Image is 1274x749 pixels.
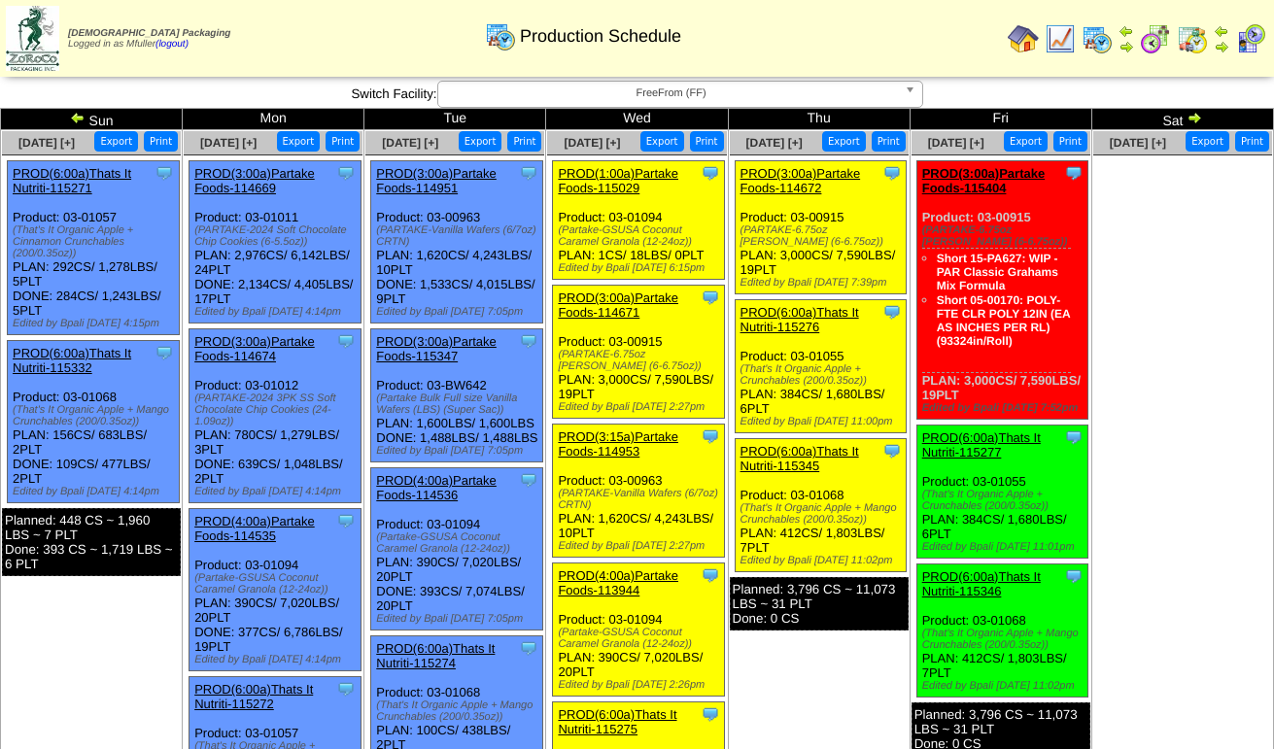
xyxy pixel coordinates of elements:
[200,136,257,150] span: [DATE] [+]
[459,131,502,152] button: Export
[18,136,75,150] a: [DATE] [+]
[558,540,724,552] div: Edited by Bpali [DATE] 2:27pm
[8,341,180,503] div: Product: 03-01068 PLAN: 156CS / 683LBS / 2PLT DONE: 109CS / 477LBS / 2PLT
[740,502,907,526] div: (That's It Organic Apple + Mango Crunchables (200/0.35oz))
[376,641,495,670] a: PROD(6:00a)Thats It Nutriti-115274
[558,707,676,736] a: PROD(6:00a)Thats It Nutriti-115275
[1064,566,1084,586] img: Tooltip
[735,439,907,572] div: Product: 03-01068 PLAN: 412CS / 1,803LBS / 7PLT
[194,514,315,543] a: PROD(4:00a)Partake Foods-114535
[546,109,728,130] td: Wed
[382,136,438,150] a: [DATE] [+]
[519,638,538,658] img: Tooltip
[376,392,542,416] div: (Partake Bulk Full size Vanilla Wafers (LBS) (Super Sac))
[735,300,907,433] div: Product: 03-01055 PLAN: 384CS / 1,680LBS / 6PLT
[1140,23,1171,54] img: calendarblend.gif
[376,334,497,363] a: PROD(3:00a)Partake Foods-115347
[1177,23,1208,54] img: calendarinout.gif
[553,563,725,697] div: Product: 03-01094 PLAN: 390CS / 7,020LBS / 20PLT
[558,349,724,372] div: (PARTAKE-6.75oz [PERSON_NAME] (6-6.75oz))
[690,131,724,152] button: Print
[194,224,361,248] div: (PARTAKE-2024 Soft Chocolate Chip Cookies (6-5.5oz))
[189,509,362,671] div: Product: 03-01094 PLAN: 390CS / 7,020LBS / 20PLT DONE: 377CS / 6,786LBS / 19PLT
[13,486,179,497] div: Edited by Bpali [DATE] 4:14pm
[735,161,907,294] div: Product: 03-00915 PLAN: 3,000CS / 7,590LBS / 19PLT
[371,329,543,462] div: Product: 03-BW642 PLAN: 1,600LBS / 1,600LBS DONE: 1,488LBS / 1,488LBS
[1119,23,1134,39] img: arrowleft.gif
[6,6,59,71] img: zoroco-logo-small.webp
[740,363,907,387] div: (That's It Organic Apple + Crunchables (200/0.35oz))
[336,331,356,351] img: Tooltip
[189,161,362,323] div: Product: 03-01011 PLAN: 2,976CS / 6,142LBS / 24PLT DONE: 2,134CS / 4,405LBS / 17PLT
[1082,23,1113,54] img: calendarprod.gif
[13,346,131,375] a: PROD(6:00a)Thats It Nutriti-115332
[376,166,497,195] a: PROD(3:00a)Partake Foods-114951
[872,131,906,152] button: Print
[507,131,541,152] button: Print
[740,166,861,195] a: PROD(3:00a)Partake Foods-114672
[922,628,1088,651] div: (That's It Organic Apple + Mango Crunchables (200/0.35oz))
[916,161,1088,420] div: Product: 03-00915 PLAN: 3,000CS / 7,590LBS / 19PLT
[1064,163,1084,183] img: Tooltip
[519,331,538,351] img: Tooltip
[376,224,542,248] div: (PARTAKE-Vanilla Wafers (6/7oz) CRTN)
[1045,23,1076,54] img: line_graph.gif
[1,109,183,130] td: Sun
[740,416,907,427] div: Edited by Bpali [DATE] 11:00pm
[189,329,362,503] div: Product: 03-01012 PLAN: 780CS / 1,279LBS / 3PLT DONE: 639CS / 1,048LBS / 2PLT
[376,445,542,457] div: Edited by Bpali [DATE] 7:05pm
[922,166,1045,195] a: PROD(3:00a)Partake Foods-115404
[553,425,725,558] div: Product: 03-00963 PLAN: 1,620CS / 4,243LBS / 10PLT
[520,26,681,47] span: Production Schedule
[1091,109,1273,130] td: Sat
[194,654,361,665] div: Edited by Bpali [DATE] 4:14pm
[1187,110,1202,125] img: arrowright.gif
[1214,23,1229,39] img: arrowleft.gif
[376,306,542,318] div: Edited by Bpali [DATE] 7:05pm
[68,28,230,50] span: Logged in as Mfuller
[553,161,725,280] div: Product: 03-01094 PLAN: 1CS / 18LBS / 0PLT
[916,564,1088,698] div: Product: 03-01068 PLAN: 412CS / 1,803LBS / 7PLT
[194,682,313,711] a: PROD(6:00a)Thats It Nutriti-115272
[94,131,138,152] button: Export
[446,82,897,105] span: FreeFrom (FF)
[640,131,684,152] button: Export
[376,473,497,502] a: PROD(4:00a)Partake Foods-114536
[746,136,803,150] a: [DATE] [+]
[922,402,1088,414] div: Edited by Bpali [DATE] 7:52pm
[371,161,543,323] div: Product: 03-00963 PLAN: 1,620CS / 4,243LBS / 10PLT DONE: 1,533CS / 4,015LBS / 9PLT
[558,488,724,511] div: (PARTAKE-Vanilla Wafers (6/7oz) CRTN)
[155,39,189,50] a: (logout)
[13,404,179,427] div: (That's It Organic Apple + Mango Crunchables (200/0.35oz))
[882,441,902,460] img: Tooltip
[326,131,360,152] button: Print
[1004,131,1048,152] button: Export
[558,262,724,274] div: Edited by Bpali [DATE] 6:15pm
[194,486,361,497] div: Edited by Bpali [DATE] 4:14pm
[922,569,1041,598] a: PROD(6:00a)Thats It Nutriti-115346
[558,290,678,320] a: PROD(3:00a)Partake Foods-114671
[564,136,620,150] span: [DATE] [+]
[558,401,724,413] div: Edited by Bpali [DATE] 2:27pm
[922,489,1088,512] div: (That's It Organic Apple + Crunchables (200/0.35oz))
[1064,427,1084,447] img: Tooltip
[740,305,859,334] a: PROD(6:00a)Thats It Nutriti-115276
[277,131,321,152] button: Export
[937,252,1058,292] a: Short 15-PA627: WIP - PAR Classic Grahams Mix Formula
[1186,131,1229,152] button: Export
[558,224,724,248] div: (Partake-GSUSA Coconut Caramel Granola (12-24oz))
[882,163,902,183] img: Tooltip
[1008,23,1039,54] img: home.gif
[701,288,720,307] img: Tooltip
[194,572,361,596] div: (Partake-GSUSA Coconut Caramel Granola (12-24oz))
[701,704,720,724] img: Tooltip
[701,163,720,183] img: Tooltip
[740,444,859,473] a: PROD(6:00a)Thats It Nutriti-115345
[376,613,542,625] div: Edited by Bpali [DATE] 7:05pm
[336,163,356,183] img: Tooltip
[144,131,178,152] button: Print
[922,430,1041,460] a: PROD(6:00a)Thats It Nutriti-115277
[68,28,230,39] span: [DEMOGRAPHIC_DATA] Packaging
